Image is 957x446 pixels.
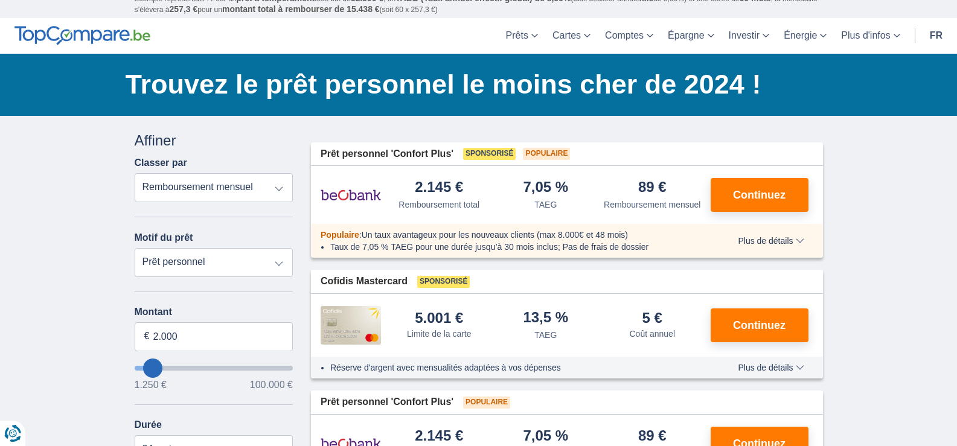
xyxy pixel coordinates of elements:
span: Plus de détails [738,237,804,245]
span: Continuez [733,320,786,331]
div: 7,05 % [523,180,568,196]
span: Prêt personnel 'Confort Plus' [321,147,453,161]
button: Continuez [711,178,808,212]
div: Remboursement total [398,199,479,211]
span: Prêt personnel 'Confort Plus' [321,395,453,409]
div: Remboursement mensuel [604,199,700,211]
div: Affiner [135,130,293,151]
div: 7,05 % [523,428,568,445]
div: TAEG [534,199,557,211]
a: fr [923,18,950,54]
div: 89 € [638,428,667,445]
div: 2.145 € [415,180,463,196]
img: pret personnel Cofidis CC [321,306,381,345]
span: 1.250 € [135,380,167,390]
span: 100.000 € [250,380,293,390]
div: 13,5 % [523,310,568,327]
label: Montant [135,307,293,317]
span: Plus de détails [738,363,804,372]
a: Prêts [499,18,545,54]
span: Continuez [733,190,786,200]
a: Plus d'infos [834,18,907,54]
img: pret personnel Beobank [321,180,381,210]
label: Durée [135,419,162,430]
div: 2.145 € [415,428,463,445]
div: 5 € [642,311,662,325]
span: Sponsorisé [463,148,516,160]
span: 257,3 € [170,4,198,14]
div: 89 € [638,180,667,196]
a: Cartes [545,18,598,54]
span: montant total à rembourser de 15.438 € [222,4,380,14]
span: Populaire [321,230,359,240]
label: Motif du prêt [135,232,193,243]
a: Comptes [598,18,661,54]
span: Sponsorisé [417,276,470,288]
button: Plus de détails [729,236,813,246]
div: Coût annuel [629,328,675,340]
span: Populaire [523,148,570,160]
div: 5.001 € [415,311,463,325]
span: Cofidis Mastercard [321,275,408,288]
li: Taux de 7,05 % TAEG pour une durée jusqu’à 30 mois inclus; Pas de frais de dossier [330,241,703,253]
button: Plus de détails [729,363,813,372]
input: wantToBorrow [135,366,293,371]
div: TAEG [534,329,557,341]
button: Continuez [711,308,808,342]
img: TopCompare [14,26,150,45]
a: Investir [722,18,777,54]
span: € [144,330,150,343]
span: Populaire [463,397,510,409]
li: Réserve d'argent avec mensualités adaptées à vos dépenses [330,362,703,374]
label: Classer par [135,158,187,168]
div: Limite de la carte [407,328,472,340]
a: Épargne [661,18,722,54]
span: Un taux avantageux pour les nouveaux clients (max 8.000€ et 48 mois) [362,230,628,240]
div: : [311,229,712,241]
a: Énergie [776,18,834,54]
h1: Trouvez le prêt personnel le moins cher de 2024 ! [126,66,823,103]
